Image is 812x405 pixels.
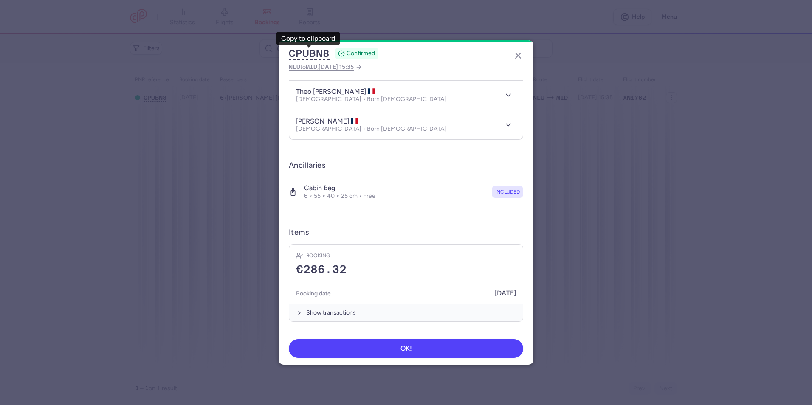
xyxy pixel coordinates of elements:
h3: Ancillaries [289,160,523,170]
h4: [PERSON_NAME] [296,117,358,126]
span: OK! [400,345,412,352]
h5: Booking date [296,288,331,299]
button: CPUBN8 [289,47,330,60]
span: to , [289,62,354,72]
button: OK! [289,339,523,358]
span: MID [306,63,317,70]
div: Copy to clipboard [281,35,335,42]
h4: theo [PERSON_NAME] [296,87,375,96]
h3: Items [289,228,309,237]
h4: Cabin bag [304,184,375,192]
p: [DEMOGRAPHIC_DATA] • Born [DEMOGRAPHIC_DATA] [296,126,446,132]
button: Show transactions [289,304,523,321]
a: NLUtoMID,[DATE] 15:35 [289,62,362,72]
span: CONFIRMED [347,49,375,58]
p: 6 × 55 × 40 × 25 cm • Free [304,192,375,200]
p: [DEMOGRAPHIC_DATA] • Born [DEMOGRAPHIC_DATA] [296,96,446,103]
span: [DATE] [495,290,516,297]
span: NLU [289,63,300,70]
div: Booking€286.32 [289,245,523,283]
h4: Booking [306,251,330,260]
span: €286.32 [296,263,347,276]
span: [DATE] 15:35 [319,63,354,70]
span: included [495,188,520,196]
